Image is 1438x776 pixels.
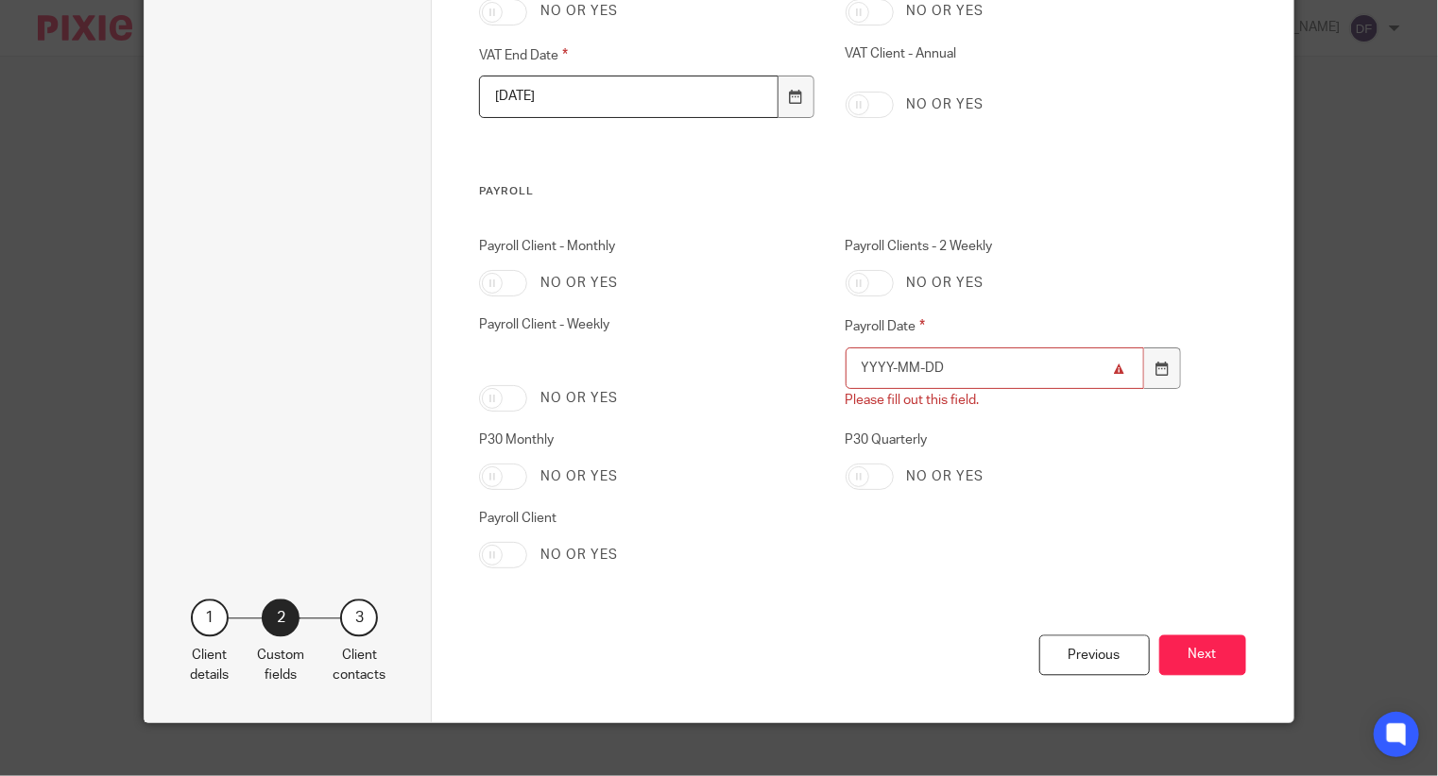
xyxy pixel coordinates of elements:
[479,44,815,66] label: VAT End Date
[1159,634,1246,675] button: Next
[846,430,1182,449] label: P30 Quarterly
[340,599,378,636] div: 3
[540,389,618,408] label: No or yes
[846,315,1182,337] label: Payroll Date
[479,509,815,528] label: Payroll Client
[540,274,618,293] label: No or yes
[540,2,618,21] label: No or yes
[479,315,815,371] label: Payroll Client - Weekly
[1039,634,1150,675] div: Previous
[907,95,984,114] label: No or yes
[479,237,815,256] label: Payroll Client - Monthly
[479,430,815,449] label: P30 Monthly
[257,646,304,684] p: Custom fields
[907,2,984,21] label: No or yes
[846,237,1182,256] label: Payroll Clients - 2 Weekly
[540,467,618,486] label: No or yes
[846,347,1144,390] input: YYYY-MM-DD
[190,646,229,684] p: Client details
[479,76,778,118] input: Use the arrow keys to pick a date
[479,184,1182,199] h3: Payroll
[907,467,984,486] label: No or yes
[540,546,618,565] label: No or yes
[846,391,980,410] div: Please fill out this field.
[262,599,300,636] div: 2
[846,44,1182,77] label: VAT Client - Annual
[191,599,229,636] div: 1
[333,646,385,684] p: Client contacts
[907,274,984,293] label: No or yes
